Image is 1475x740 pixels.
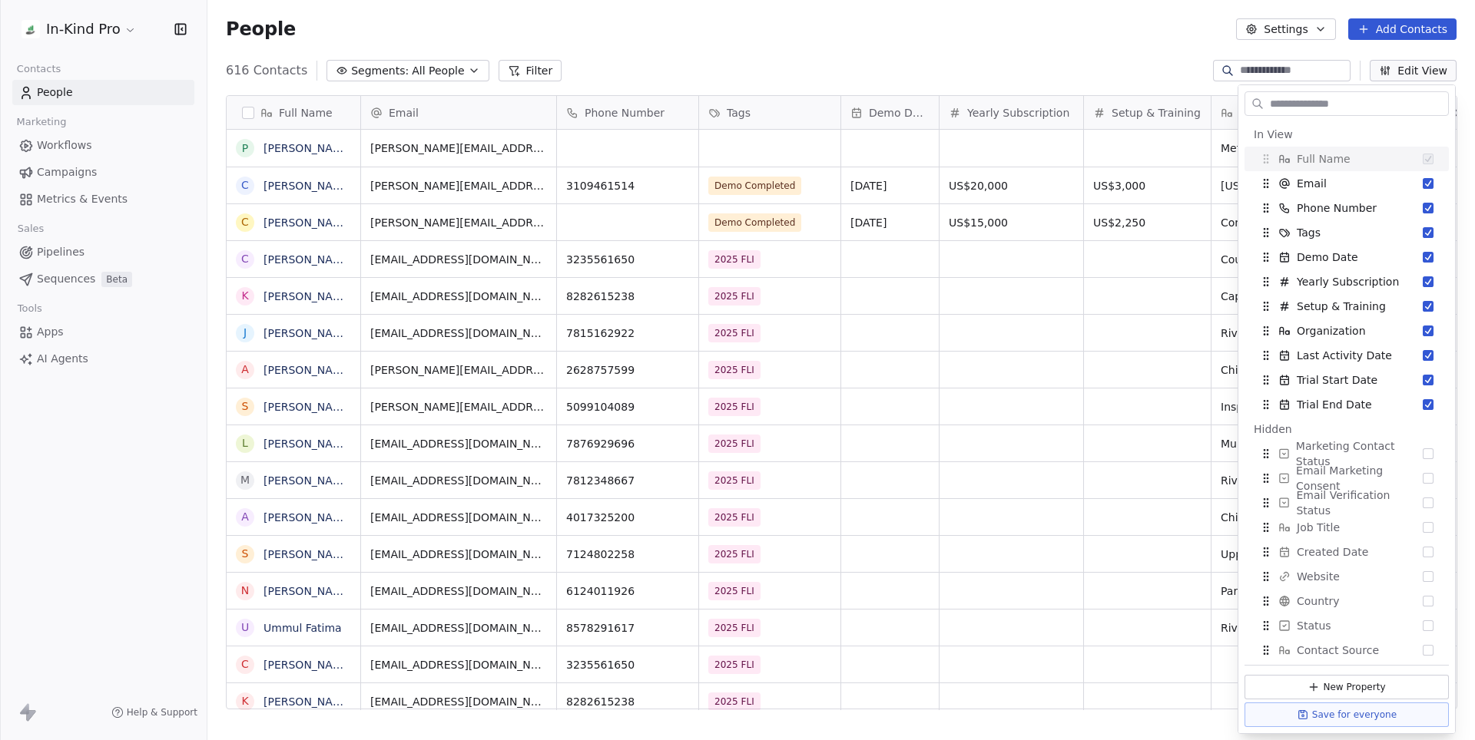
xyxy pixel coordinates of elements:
a: [PERSON_NAME] [264,253,353,266]
div: Yearly Subscription [940,96,1083,129]
span: In-Kind Pro [46,19,121,39]
div: K [241,288,248,304]
span: [EMAIL_ADDRESS][DOMAIN_NAME] [370,289,547,304]
span: [EMAIL_ADDRESS][DOMAIN_NAME] [370,436,547,451]
span: 2025 FLI [708,324,761,342]
span: Municipality of Canovanas [1221,436,1344,451]
div: C [241,214,249,230]
a: [PERSON_NAME] [264,180,353,192]
span: 2025 FLI [708,508,761,527]
span: Upper Des Moines Opportunity, Inc. [1221,547,1344,562]
div: Marketing Contact Status [1245,441,1449,466]
span: Marketing [10,111,73,134]
a: Workflows [12,133,194,158]
span: Yearly Subscription [967,105,1069,121]
span: 3235561650 [566,657,689,672]
span: Status [1297,618,1331,633]
span: 3109461514 [566,178,689,193]
span: 6124011926 [566,583,689,599]
a: [PERSON_NAME] [264,548,353,560]
span: Tools [11,297,48,320]
span: Beta [101,272,132,287]
span: [US_STATE] BH [1221,178,1344,193]
div: Yearly Subscription [1245,269,1449,294]
div: S [242,398,249,415]
span: Workflows [37,137,92,154]
span: Contacts [10,58,68,81]
span: Pipelines [37,244,85,260]
div: S [242,546,249,562]
span: [PERSON_NAME][EMAIL_ADDRESS][PERSON_NAME][DOMAIN_NAME] [370,399,547,415]
span: Organization [1297,323,1366,339]
a: Metrics & Events [12,187,194,212]
a: [PERSON_NAME] [264,364,353,376]
span: Email [389,105,419,121]
span: [EMAIL_ADDRESS][DOMAIN_NAME] [370,510,547,525]
span: US$15,000 [949,215,1074,230]
span: [EMAIL_ADDRESS][DOMAIN_NAME] [370,694,547,709]
a: SequencesBeta [12,266,194,292]
a: [PERSON_NAME] [264,290,353,302]
button: In-Kind Pro [18,16,140,42]
div: Demo Date [841,96,939,129]
div: Status [1245,613,1449,638]
a: Pipelines [12,240,194,265]
span: Segments: [351,63,409,79]
div: Setup & Training [1245,294,1449,319]
span: Last Activity Date [1297,348,1392,363]
span: 2025 FLI [708,398,761,416]
div: Full Name [227,96,360,129]
span: 616 Contacts [226,61,307,80]
div: K [241,693,248,709]
a: [PERSON_NAME] [264,438,353,450]
div: Demo Date [1245,245,1449,269]
span: 8578291617 [566,620,689,636]
button: Edit View [1370,60,1457,81]
span: 2025 FLI [708,656,761,674]
button: Filter [499,60,562,81]
span: Full Name [1297,151,1351,167]
div: Trial End Date [1245,392,1449,417]
span: Yearly Subscription [1297,274,1399,289]
button: Settings [1236,18,1335,40]
div: Setup & Training [1084,96,1211,129]
div: Email [361,96,556,129]
div: Phone Number [557,96,698,129]
button: Add Contacts [1348,18,1457,40]
span: Email Verification Status [1296,487,1423,518]
span: 7876929696 [566,436,689,451]
div: grid [227,130,361,710]
a: [PERSON_NAME] [264,142,353,154]
span: Setup & Training [1112,105,1201,121]
div: C [241,656,249,672]
span: 2025 FLI [708,619,761,637]
span: US$2,250 [1093,215,1202,230]
button: New Property [1245,675,1449,699]
span: 2025 FLI [708,582,761,600]
span: Metropolitan Ministries [1221,140,1344,156]
div: J [244,325,247,341]
span: Phone Number [1297,200,1377,216]
a: Ummul Fatima [264,622,342,634]
span: Sequences [37,271,95,287]
span: Job Title [1297,520,1340,535]
span: Riverside Community Care, Inc [1221,325,1344,341]
span: Capstone Community Action [1221,289,1344,304]
div: Phone Number [1245,196,1449,220]
div: L [242,435,248,451]
span: People [37,84,73,101]
span: [PERSON_NAME][EMAIL_ADDRESS][PERSON_NAME][DOMAIN_NAME] [370,215,547,230]
span: Phone Number [585,105,665,121]
span: 7812348667 [566,473,689,488]
div: Full Name [1245,147,1449,171]
span: 8282615238 [566,694,689,709]
span: [EMAIL_ADDRESS][DOMAIN_NAME] [370,325,547,341]
span: [EMAIL_ADDRESS][DOMAIN_NAME] [370,583,547,599]
span: Child Inc [1221,510,1344,525]
span: Demo Completed [708,213,801,232]
div: Trial Start Date [1245,368,1449,392]
div: Contact Source [1245,638,1449,662]
span: Full Name [279,105,333,121]
span: Apps [37,324,64,340]
span: Demo Date [1297,249,1358,265]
